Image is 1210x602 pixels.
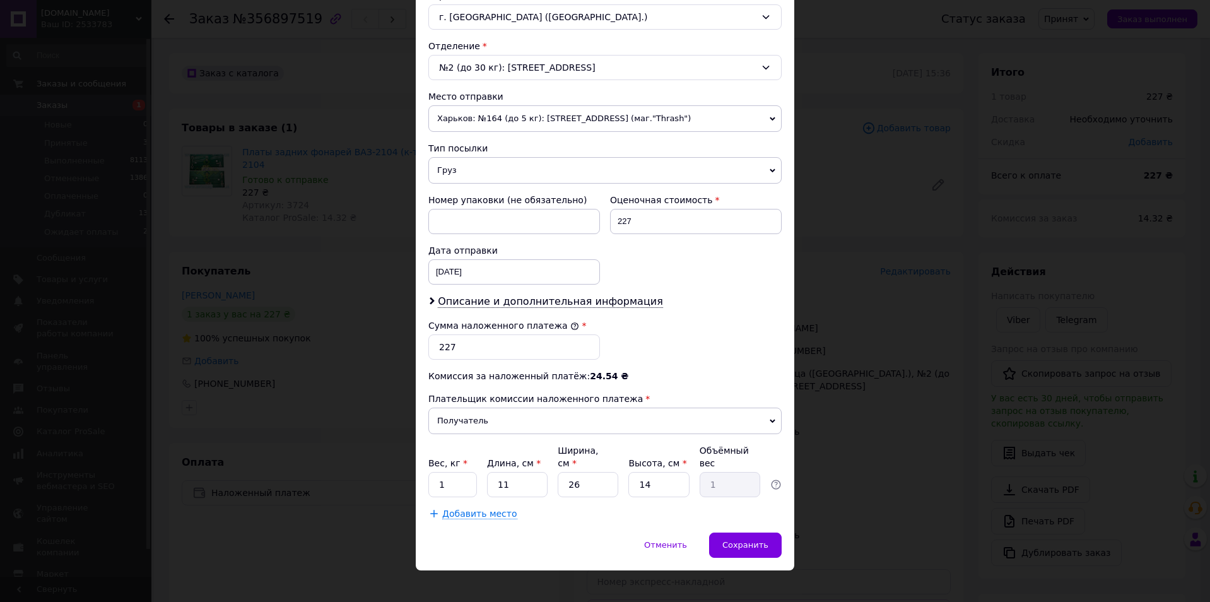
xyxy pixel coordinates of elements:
[428,55,782,80] div: №2 (до 30 кг): [STREET_ADDRESS]
[558,446,598,468] label: Ширина, см
[722,540,768,550] span: Сохранить
[487,458,541,468] label: Длина, см
[428,321,579,331] label: Сумма наложенного платежа
[428,105,782,132] span: Харьков: №164 (до 5 кг): [STREET_ADDRESS] (маг."Thrash")
[628,458,686,468] label: Высота, см
[442,509,517,519] span: Добавить место
[438,295,663,308] span: Описание и дополнительная информация
[428,370,782,382] div: Комиссия за наложенный платёж:
[644,540,687,550] span: Отменить
[428,408,782,434] span: Получатель
[428,458,467,468] label: Вес, кг
[428,143,488,153] span: Тип посылки
[428,394,643,404] span: Плательщик комиссии наложенного платежа
[610,194,782,206] div: Оценочная стоимость
[428,40,782,52] div: Отделение
[428,244,600,257] div: Дата отправки
[590,371,628,381] span: 24.54 ₴
[700,444,760,469] div: Объёмный вес
[428,91,503,102] span: Место отправки
[428,157,782,184] span: Груз
[428,4,782,30] div: г. [GEOGRAPHIC_DATA] ([GEOGRAPHIC_DATA].)
[428,194,600,206] div: Номер упаковки (не обязательно)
